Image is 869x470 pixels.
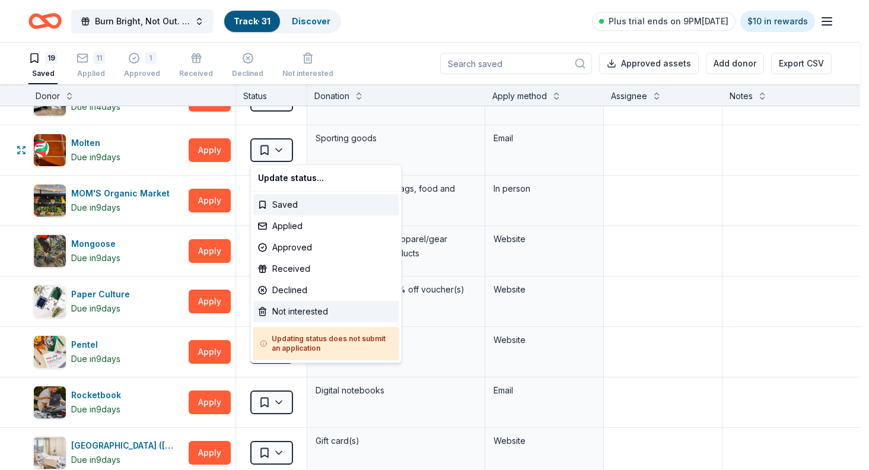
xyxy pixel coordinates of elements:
div: Approved [253,237,399,258]
div: Not interested [253,301,399,322]
div: Applied [253,215,399,237]
div: Received [253,258,399,280]
h5: Updating status does not submit an application [260,334,392,353]
div: Update status... [253,167,399,189]
div: Declined [253,280,399,301]
div: Saved [253,194,399,215]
